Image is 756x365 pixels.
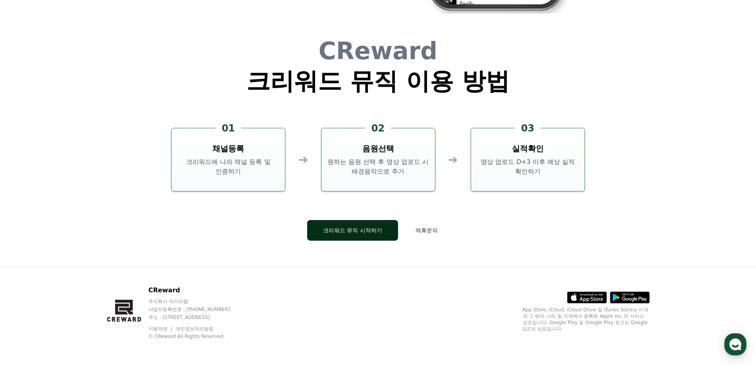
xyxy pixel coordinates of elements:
div: ➔ [448,153,458,167]
div: 02 [365,122,391,135]
p: CReward [148,286,245,295]
a: 개인정보처리방침 [175,326,214,332]
a: 대화 [52,252,102,272]
div: 03 [515,122,541,135]
p: © CReward All Rights Reserved. [148,333,245,340]
a: 설정 [102,252,152,272]
div: 01 [215,122,241,135]
span: 대화 [73,264,82,270]
button: 제휴문의 [404,220,449,241]
p: 영상 업로드 D+3 이후 예상 실적 확인하기 [474,157,581,176]
p: App Store, iCloud, iCloud Drive 및 iTunes Store는 미국과 그 밖의 나라 및 지역에서 등록된 Apple Inc.의 서비스 상표입니다. Goo... [523,307,650,332]
a: 홈 [2,252,52,272]
h1: CReward [246,39,510,63]
p: 사업자등록번호 : [PHONE_NUMBER] [148,306,245,313]
p: 크리워드에 나의 채널 등록 및 인증하기 [175,157,282,176]
h1: 크리워드 뮤직 이용 방법 [246,69,510,93]
h3: 채널등록 [212,143,244,154]
h3: 음원선택 [362,143,394,154]
span: 설정 [123,264,132,270]
p: 주식회사 와이피랩 [148,298,245,305]
p: 원하는 음원 선택 후 영상 업로드 시 배경음악으로 추가 [325,157,432,176]
button: 크리워드 뮤직 시작하기 [307,220,398,241]
h3: 실적확인 [512,143,544,154]
span: 홈 [25,264,30,270]
a: 이용약관 [148,326,173,332]
div: ➔ [298,153,308,167]
p: 주소 : [STREET_ADDRESS] [148,314,245,321]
